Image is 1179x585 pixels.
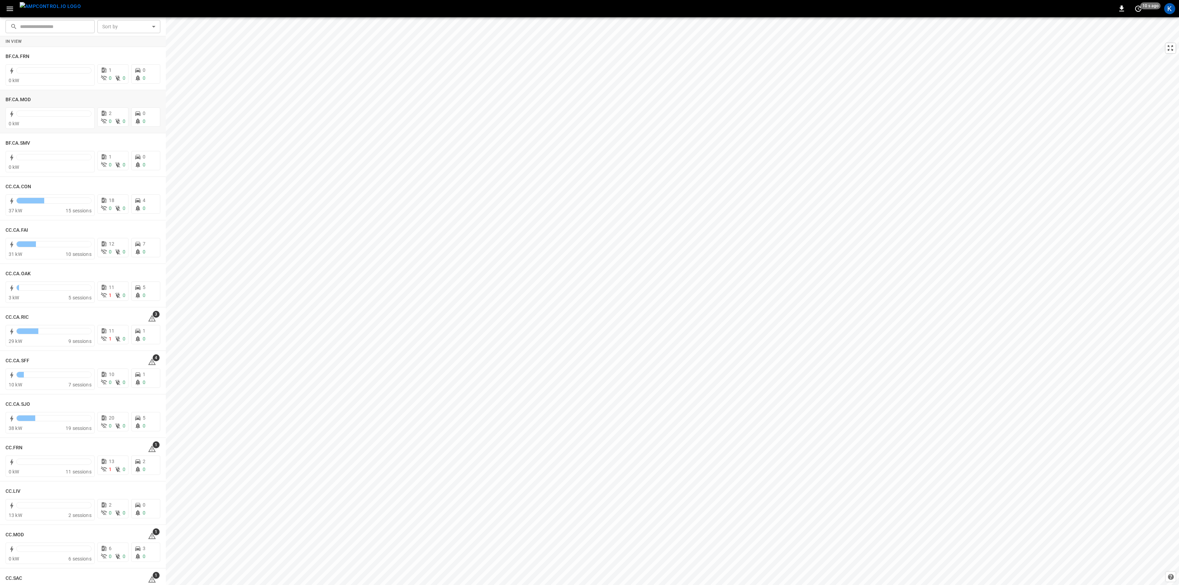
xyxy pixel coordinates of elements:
[66,208,92,213] span: 15 sessions
[66,251,92,257] span: 10 sessions
[143,502,145,508] span: 0
[143,336,145,342] span: 0
[9,469,19,474] span: 0 kW
[109,546,112,551] span: 6
[109,502,112,508] span: 2
[123,336,125,342] span: 0
[6,96,31,104] h6: BF.CA.MOD
[123,249,125,255] span: 0
[143,111,145,116] span: 0
[143,241,145,247] span: 7
[143,154,145,160] span: 0
[68,556,92,562] span: 6 sessions
[6,53,29,60] h6: BF.CA.FRN
[143,75,145,81] span: 0
[68,382,92,387] span: 7 sessions
[66,469,92,474] span: 11 sessions
[109,75,112,81] span: 0
[109,118,112,124] span: 0
[9,295,19,300] span: 3 kW
[6,270,31,278] h6: CC.CA.OAK
[1140,2,1161,9] span: 10 s ago
[153,354,160,361] span: 4
[9,164,19,170] span: 0 kW
[143,285,145,290] span: 5
[1164,3,1175,14] div: profile-icon
[143,198,145,203] span: 4
[6,357,29,365] h6: CC.CA.SFF
[123,554,125,559] span: 0
[9,121,19,126] span: 0 kW
[20,2,81,11] img: ampcontrol.io logo
[6,444,23,452] h6: CC.FRN
[6,401,30,408] h6: CC.CA.SJO
[123,118,125,124] span: 0
[9,208,22,213] span: 37 kW
[6,140,30,147] h6: BF.CA.SMV
[143,415,145,421] span: 5
[143,423,145,429] span: 0
[123,467,125,472] span: 0
[153,441,160,448] span: 1
[123,423,125,429] span: 0
[123,292,125,298] span: 0
[66,425,92,431] span: 19 sessions
[109,415,114,421] span: 20
[9,556,19,562] span: 0 kW
[153,311,160,318] span: 3
[9,512,22,518] span: 13 kW
[68,512,92,518] span: 2 sessions
[6,183,31,191] h6: CC.CA.CON
[123,380,125,385] span: 0
[109,328,114,334] span: 11
[109,336,112,342] span: 1
[109,459,114,464] span: 13
[123,75,125,81] span: 0
[143,510,145,516] span: 0
[109,554,112,559] span: 0
[68,338,92,344] span: 9 sessions
[109,162,112,167] span: 0
[143,67,145,73] span: 0
[6,488,21,495] h6: CC.LIV
[123,162,125,167] span: 0
[9,78,19,83] span: 0 kW
[9,251,22,257] span: 31 kW
[153,572,160,579] span: 1
[109,285,114,290] span: 11
[143,459,145,464] span: 2
[109,154,112,160] span: 1
[109,205,112,211] span: 0
[143,205,145,211] span: 0
[9,382,22,387] span: 10 kW
[143,380,145,385] span: 0
[153,528,160,535] span: 1
[143,554,145,559] span: 0
[123,205,125,211] span: 0
[143,546,145,551] span: 3
[123,510,125,516] span: 0
[109,198,114,203] span: 18
[6,314,29,321] h6: CC.CA.RIC
[109,241,114,247] span: 12
[143,372,145,377] span: 1
[9,338,22,344] span: 29 kW
[143,292,145,298] span: 0
[143,467,145,472] span: 0
[109,111,112,116] span: 2
[109,510,112,516] span: 0
[109,423,112,429] span: 0
[143,249,145,255] span: 0
[1133,3,1144,14] button: set refresh interval
[143,118,145,124] span: 0
[109,249,112,255] span: 0
[109,380,112,385] span: 0
[6,575,22,582] h6: CC.SAC
[109,292,112,298] span: 1
[109,372,114,377] span: 10
[9,425,22,431] span: 38 kW
[109,467,112,472] span: 1
[6,531,24,539] h6: CC.MOD
[68,295,92,300] span: 5 sessions
[6,227,28,234] h6: CC.CA.FAI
